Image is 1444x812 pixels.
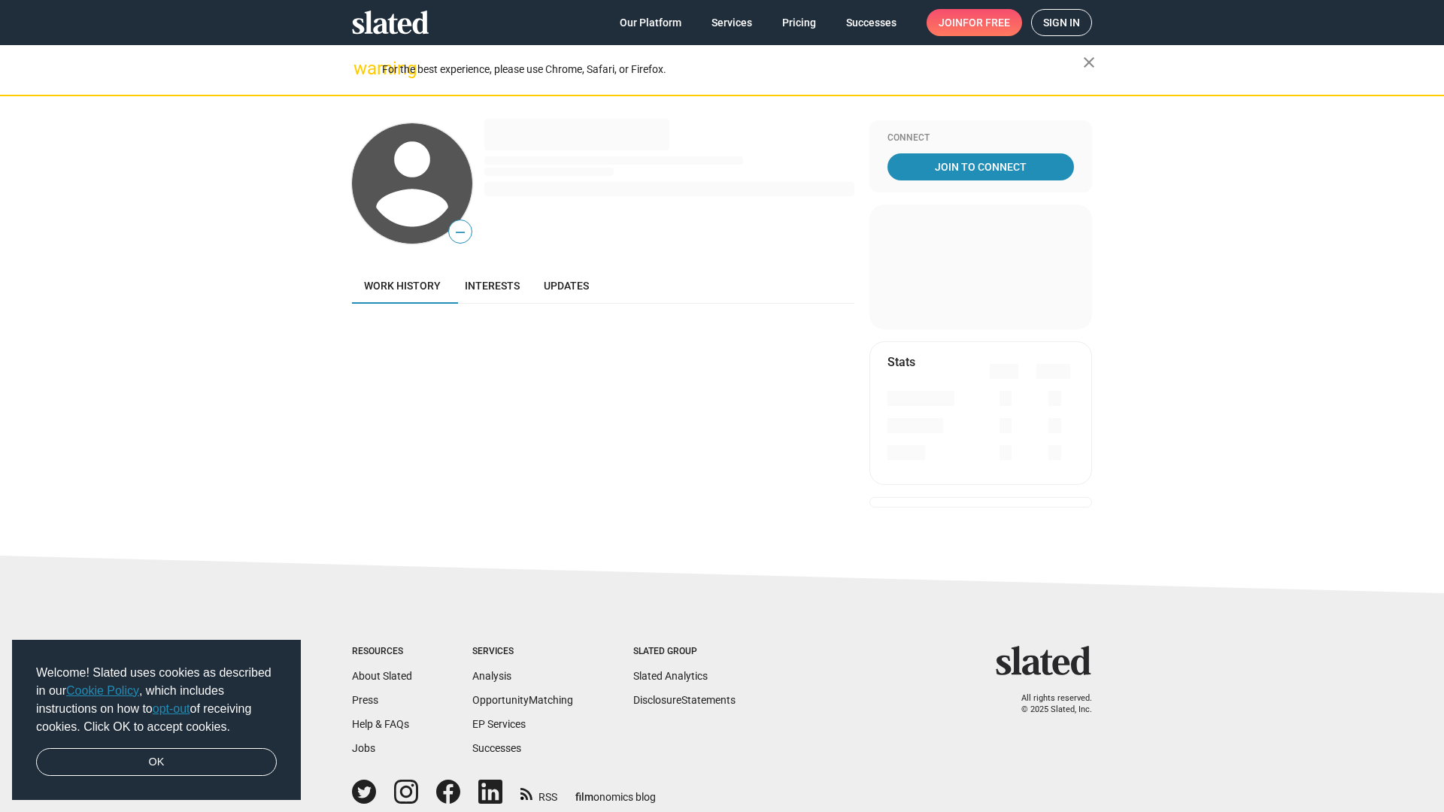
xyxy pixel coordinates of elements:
[834,9,909,36] a: Successes
[1031,9,1092,36] a: Sign in
[608,9,693,36] a: Our Platform
[352,718,409,730] a: Help & FAQs
[620,9,681,36] span: Our Platform
[846,9,896,36] span: Successes
[711,9,752,36] span: Services
[472,742,521,754] a: Successes
[352,694,378,706] a: Press
[453,268,532,304] a: Interests
[939,9,1010,36] span: Join
[532,268,601,304] a: Updates
[12,640,301,801] div: cookieconsent
[352,670,412,682] a: About Slated
[633,646,736,658] div: Slated Group
[353,59,372,77] mat-icon: warning
[782,9,816,36] span: Pricing
[887,132,1074,144] div: Connect
[1080,53,1098,71] mat-icon: close
[36,748,277,777] a: dismiss cookie message
[472,694,573,706] a: OpportunityMatching
[449,223,472,242] span: —
[364,280,441,292] span: Work history
[633,694,736,706] a: DisclosureStatements
[770,9,828,36] a: Pricing
[887,153,1074,180] a: Join To Connect
[544,280,589,292] span: Updates
[36,664,277,736] span: Welcome! Slated uses cookies as described in our , which includes instructions on how to of recei...
[520,781,557,804] a: RSS
[352,646,412,658] div: Resources
[699,9,764,36] a: Services
[887,354,915,370] mat-card-title: Stats
[352,742,375,754] a: Jobs
[472,646,573,658] div: Services
[352,268,453,304] a: Work history
[472,670,511,682] a: Analysis
[633,670,708,682] a: Slated Analytics
[890,153,1071,180] span: Join To Connect
[575,778,656,804] a: filmonomics blog
[382,59,1083,80] div: For the best experience, please use Chrome, Safari, or Firefox.
[1043,10,1080,35] span: Sign in
[1006,693,1092,715] p: All rights reserved. © 2025 Slated, Inc.
[963,9,1010,36] span: for free
[927,9,1022,36] a: Joinfor free
[575,791,593,803] span: film
[153,702,190,715] a: opt-out
[66,684,139,697] a: Cookie Policy
[472,718,526,730] a: EP Services
[465,280,520,292] span: Interests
